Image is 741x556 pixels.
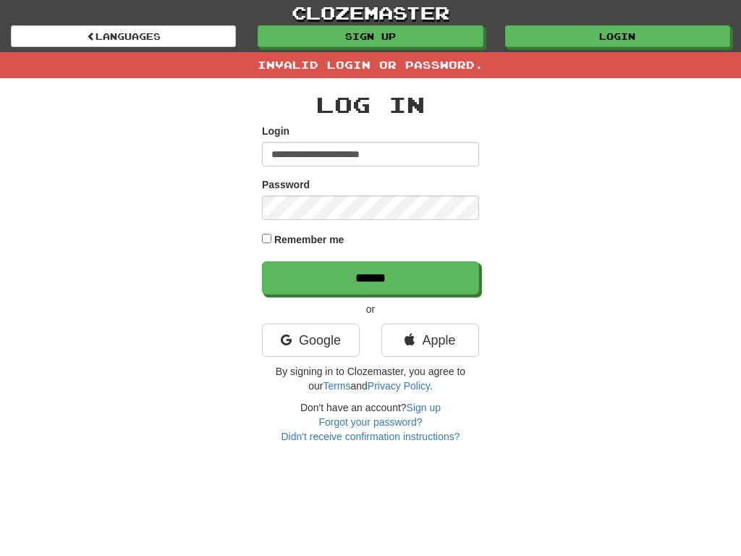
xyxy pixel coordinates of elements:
[262,124,289,138] label: Login
[274,232,344,247] label: Remember me
[262,93,479,117] h2: Log In
[262,302,479,316] p: or
[318,416,422,428] a: Forgot your password?
[262,324,360,357] a: Google
[281,431,460,442] a: Didn't receive confirmation instructions?
[262,400,479,444] div: Don't have an account?
[262,177,310,192] label: Password
[381,324,479,357] a: Apple
[323,380,350,392] a: Terms
[368,380,430,392] a: Privacy Policy
[505,25,730,47] a: Login
[407,402,441,413] a: Sign up
[11,25,236,47] a: Languages
[258,25,483,47] a: Sign up
[262,364,479,393] p: By signing in to Clozemaster, you agree to our and .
